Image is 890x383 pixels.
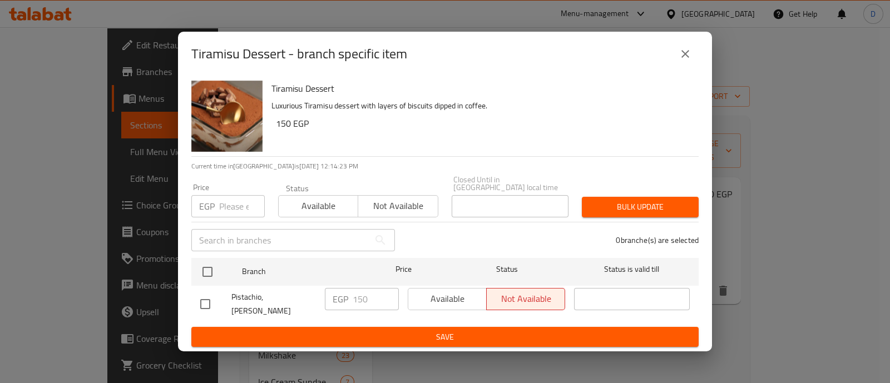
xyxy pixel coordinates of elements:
[191,45,407,63] h2: Tiramisu Dessert - branch specific item
[271,81,690,96] h6: Tiramisu Dessert
[191,161,699,171] p: Current time in [GEOGRAPHIC_DATA] is [DATE] 12:14:23 PM
[574,262,690,276] span: Status is valid till
[591,200,690,214] span: Bulk update
[191,229,369,251] input: Search in branches
[283,198,354,214] span: Available
[278,195,358,217] button: Available
[449,262,565,276] span: Status
[363,198,433,214] span: Not available
[242,265,358,278] span: Branch
[276,116,690,131] h6: 150 EGP
[219,195,265,217] input: Please enter price
[672,41,699,67] button: close
[191,81,263,152] img: Tiramisu Dessert
[231,290,316,318] span: Pistachio, [PERSON_NAME]
[191,327,699,347] button: Save
[353,288,399,310] input: Please enter price
[200,330,690,344] span: Save
[367,262,441,276] span: Price
[582,197,699,217] button: Bulk update
[616,235,699,246] p: 0 branche(s) are selected
[358,195,438,217] button: Not available
[271,99,690,113] p: Luxurious Tiramisu dessert with layers of biscuits dipped in coffee.
[199,200,215,213] p: EGP
[333,292,348,306] p: EGP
